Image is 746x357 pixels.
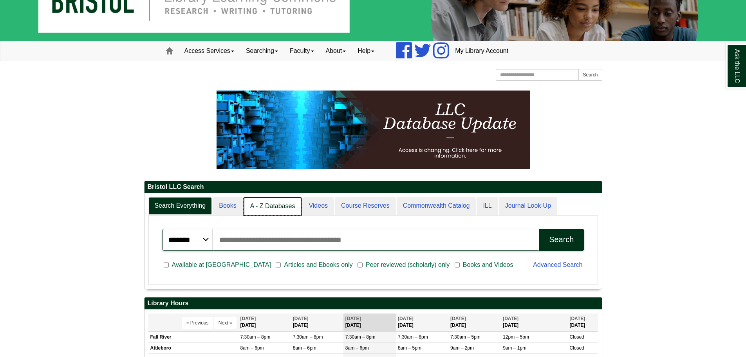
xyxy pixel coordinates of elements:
span: [DATE] [345,316,361,321]
span: Books and Videos [460,260,517,270]
a: Commonwealth Catalog [397,197,476,215]
span: [DATE] [503,316,518,321]
div: Search [549,235,574,244]
a: Search Everything [148,197,212,215]
a: A - Z Databases [244,197,302,216]
a: Journal Look-Up [499,197,557,215]
a: About [320,41,352,61]
img: HTML tutorial [217,91,530,169]
a: Faculty [284,41,320,61]
span: [DATE] [569,316,585,321]
td: Fall River [148,332,238,343]
span: Peer reviewed (scholarly) only [363,260,453,270]
a: Videos [302,197,334,215]
span: 8am – 5pm [398,345,421,351]
span: [DATE] [450,316,466,321]
a: Course Reserves [335,197,396,215]
button: Search [578,69,602,81]
a: Searching [240,41,284,61]
a: ILL [477,197,498,215]
th: [DATE] [501,314,567,331]
button: Search [539,229,584,251]
input: Books and Videos [455,261,460,268]
span: 8am – 6pm [345,345,369,351]
button: Next » [214,317,237,329]
span: 7:30am – 5pm [450,334,480,340]
span: 9am – 2pm [450,345,474,351]
span: 7:30am – 8pm [293,334,323,340]
span: Available at [GEOGRAPHIC_DATA] [169,260,274,270]
a: Access Services [179,41,240,61]
span: 7:30am – 8pm [398,334,428,340]
a: Help [352,41,380,61]
h2: Library Hours [145,297,602,310]
span: 9am – 1pm [503,345,526,351]
input: Peer reviewed (scholarly) only [358,261,363,268]
span: Closed [569,345,584,351]
h2: Bristol LLC Search [145,181,602,193]
a: My Library Account [449,41,514,61]
span: Articles and Ebooks only [281,260,356,270]
th: [DATE] [238,314,291,331]
th: [DATE] [567,314,598,331]
span: 8am – 6pm [293,345,316,351]
th: [DATE] [343,314,396,331]
span: 7:30am – 8pm [345,334,376,340]
th: [DATE] [396,314,448,331]
span: [DATE] [398,316,414,321]
span: Closed [569,334,584,340]
span: [DATE] [240,316,256,321]
button: « Previous [182,317,213,329]
span: 8am – 6pm [240,345,264,351]
a: Books [213,197,242,215]
span: [DATE] [293,316,309,321]
input: Available at [GEOGRAPHIC_DATA] [164,261,169,268]
th: [DATE] [291,314,343,331]
input: Articles and Ebooks only [276,261,281,268]
span: 12pm – 5pm [503,334,529,340]
th: [DATE] [448,314,501,331]
a: Advanced Search [533,261,582,268]
td: Attleboro [148,343,238,354]
span: 7:30am – 8pm [240,334,271,340]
